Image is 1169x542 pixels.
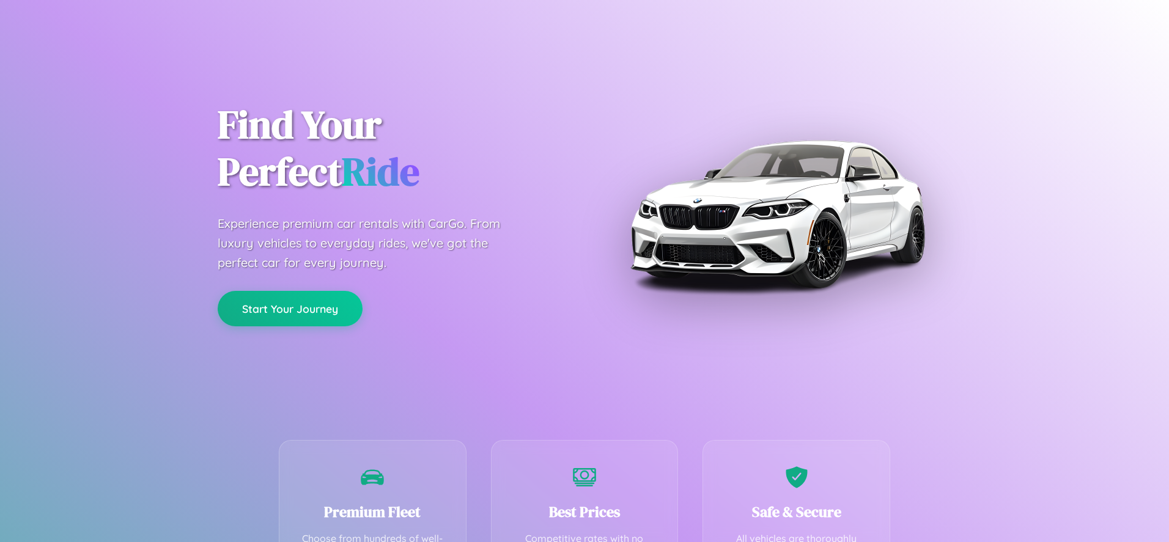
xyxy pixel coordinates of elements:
[510,502,660,522] h3: Best Prices
[298,502,448,522] h3: Premium Fleet
[218,291,363,326] button: Start Your Journey
[721,502,871,522] h3: Safe & Secure
[624,61,930,367] img: Premium BMW car rental vehicle
[218,214,523,273] p: Experience premium car rentals with CarGo. From luxury vehicles to everyday rides, we've got the ...
[218,101,566,196] h1: Find Your Perfect
[342,145,419,198] span: Ride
